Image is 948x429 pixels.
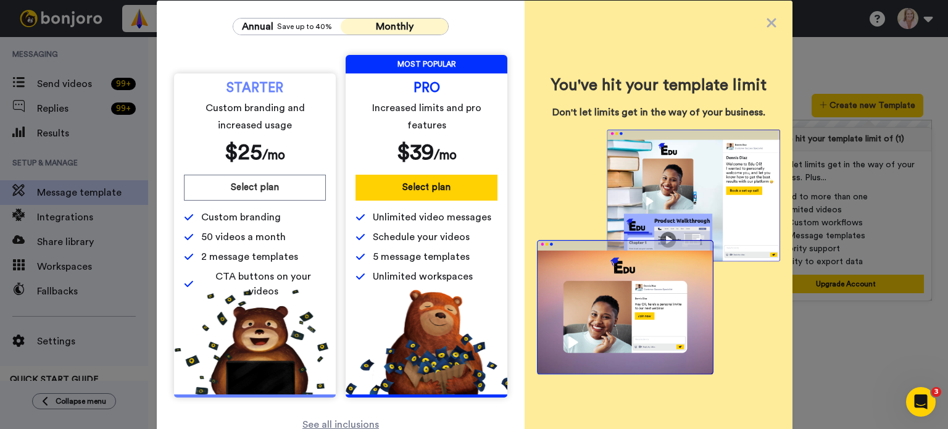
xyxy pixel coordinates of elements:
[376,22,414,31] span: Monthly
[47,73,110,81] div: Domain Overview
[35,20,60,30] div: v 4.0.25
[341,19,448,35] button: Monthly
[201,210,281,225] span: Custom branding
[931,387,941,397] span: 3
[277,22,332,31] span: Save up to 40%
[373,269,473,284] span: Unlimited workspaces
[20,20,30,30] img: logo_orange.svg
[242,19,273,34] span: Annual
[32,32,136,42] div: Domain: [DOMAIN_NAME]
[33,72,43,81] img: tab_domain_overview_orange.svg
[397,141,434,164] span: $ 39
[227,83,283,93] span: STARTER
[906,387,936,417] iframe: Intercom live chat
[174,289,336,394] img: 5112517b2a94bd7fef09f8ca13467cef.png
[414,83,440,93] span: PRO
[123,72,133,81] img: tab_keywords_by_traffic_grey.svg
[201,230,286,244] span: 50 videos a month
[184,175,326,201] button: Select plan
[346,55,507,73] span: MOST POPULAR
[373,230,470,244] span: Schedule your videos
[358,99,496,134] span: Increased limits and pro features
[201,249,298,264] span: 2 message templates
[537,75,780,95] span: You've hit your template limit
[20,32,30,42] img: website_grey.svg
[537,105,780,120] span: Don't let limits get in the way of your business.
[136,73,208,81] div: Keywords by Traffic
[201,269,326,299] span: CTA buttons on your videos
[262,149,285,162] span: /mo
[186,99,324,134] span: Custom branding and increased usage
[233,19,341,35] button: AnnualSave up to 40%
[373,249,470,264] span: 5 message templates
[355,175,497,201] button: Select plan
[346,289,507,394] img: b5b10b7112978f982230d1107d8aada4.png
[434,149,457,162] span: /mo
[225,141,262,164] span: $ 25
[537,130,780,375] img: You've hit your template limit
[373,210,491,225] span: Unlimited video messages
